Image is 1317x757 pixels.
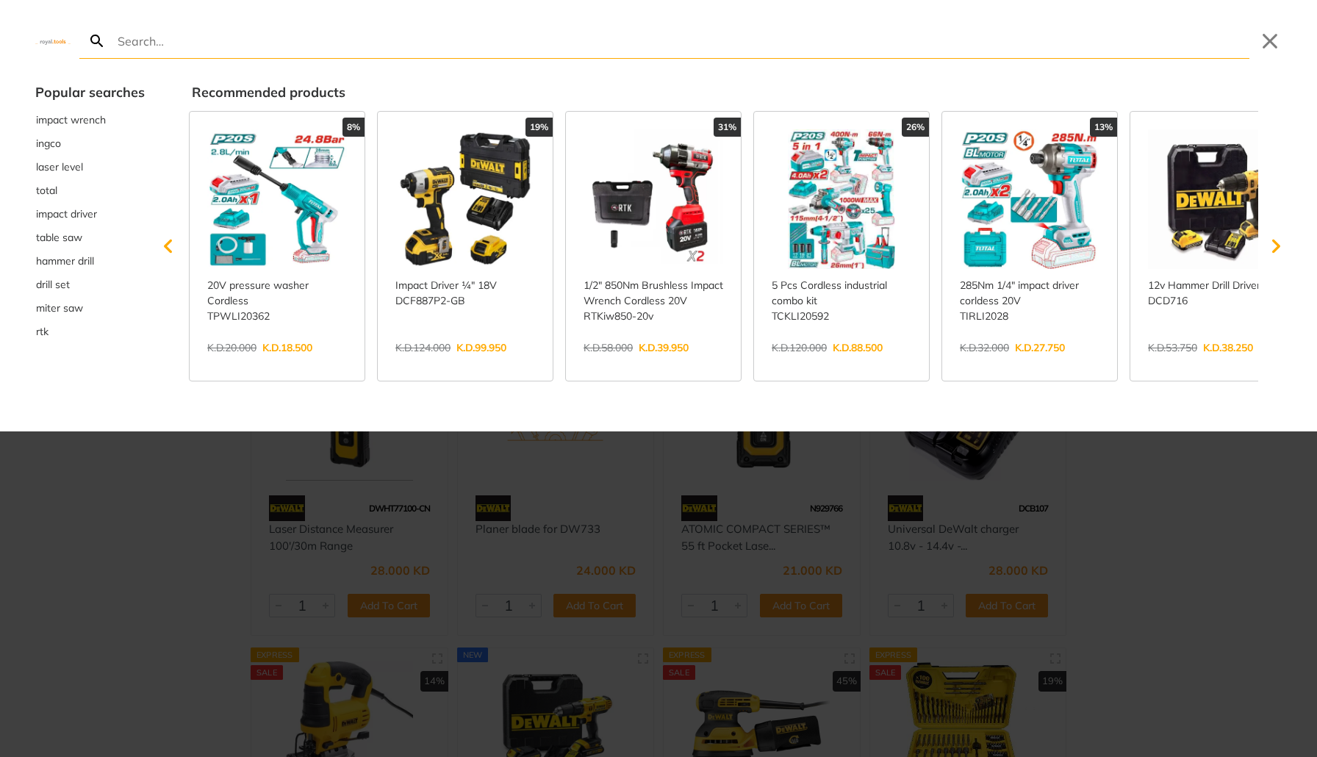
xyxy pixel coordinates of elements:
span: laser level [36,159,83,175]
div: Suggestion: impact driver [35,202,145,226]
span: hammer drill [36,254,94,269]
button: Close [1258,29,1282,53]
button: Select suggestion: total [35,179,145,202]
button: Select suggestion: ingco [35,132,145,155]
span: rtk [36,324,49,340]
div: Suggestion: impact wrench [35,108,145,132]
span: impact wrench [36,112,106,128]
button: Select suggestion: drill set [35,273,145,296]
div: 31% [714,118,741,137]
div: Recommended products [192,82,1282,102]
span: miter saw [36,301,83,316]
span: table saw [36,230,82,245]
svg: Scroll left [154,232,183,261]
input: Search… [115,24,1249,58]
button: Select suggestion: impact wrench [35,108,145,132]
div: Suggestion: table saw [35,226,145,249]
div: 13% [1090,118,1117,137]
span: impact driver [36,207,97,222]
img: Close [35,37,71,44]
span: drill set [36,277,70,293]
span: ingco [36,136,61,151]
span: total [36,183,57,198]
button: Select suggestion: hammer drill [35,249,145,273]
svg: Search [88,32,106,50]
div: 19% [525,118,553,137]
div: Suggestion: total [35,179,145,202]
svg: Scroll right [1261,232,1291,261]
div: Suggestion: hammer drill [35,249,145,273]
div: Suggestion: ingco [35,132,145,155]
div: Suggestion: drill set [35,273,145,296]
div: Suggestion: miter saw [35,296,145,320]
button: Select suggestion: laser level [35,155,145,179]
div: Popular searches [35,82,145,102]
button: Select suggestion: impact driver [35,202,145,226]
button: Select suggestion: miter saw [35,296,145,320]
button: Select suggestion: table saw [35,226,145,249]
button: Select suggestion: rtk [35,320,145,343]
div: Suggestion: rtk [35,320,145,343]
div: 8% [342,118,365,137]
div: Suggestion: laser level [35,155,145,179]
div: 26% [902,118,929,137]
